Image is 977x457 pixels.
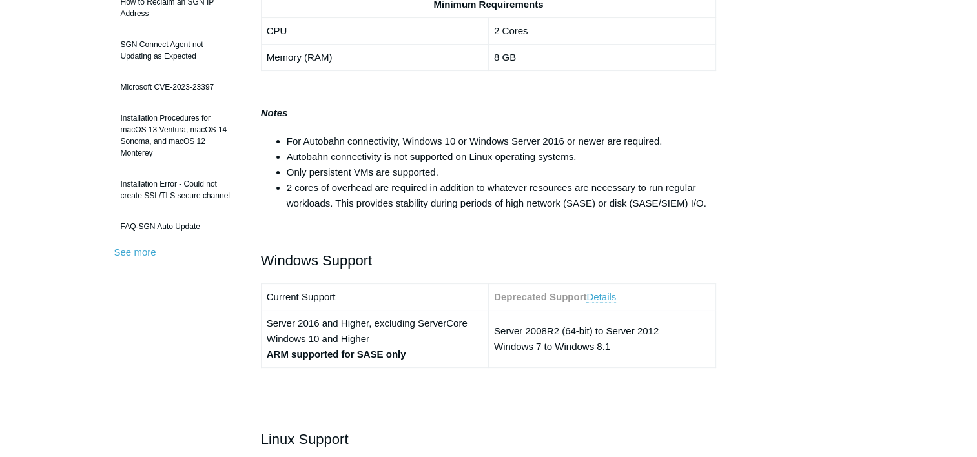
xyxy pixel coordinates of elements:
[114,106,242,165] a: Installation Procedures for macOS 13 Ventura, macOS 14 Sonoma, and macOS 12 Monterey
[261,107,288,118] strong: Notes
[488,310,715,368] td: Server 2008R2 (64-bit) to Server 2012 Windows 7 to Windows 8.1
[114,247,156,258] a: See more
[114,32,242,68] a: SGN Connect Agent not Updating as Expected
[488,17,715,44] td: 2 Cores
[261,310,488,368] td: Server 2016 and Higher, excluding ServerCore Windows 10 and Higher
[267,349,406,360] strong: ARM supported for SASE only
[261,17,488,44] td: CPU
[114,214,242,239] a: FAQ-SGN Auto Update
[287,134,717,149] li: For Autobahn connectivity, Windows 10 or Windows Server 2016 or newer are required.
[287,149,717,165] li: Autobahn connectivity is not supported on Linux operating systems.
[261,44,488,70] td: Memory (RAM)
[261,431,349,447] span: Linux Support
[287,180,717,211] li: 2 cores of overhead are required in addition to whatever resources are necessary to run regular w...
[494,291,586,302] strong: Deprecated Support
[586,291,616,303] a: Details
[261,252,372,269] span: Windows Support
[488,44,715,70] td: 8 GB
[114,172,242,208] a: Installation Error - Could not create SSL/TLS secure channel
[287,165,717,180] li: Only persistent VMs are supported.
[114,75,242,99] a: Microsoft CVE-2023-23397
[261,284,488,310] td: Current Support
